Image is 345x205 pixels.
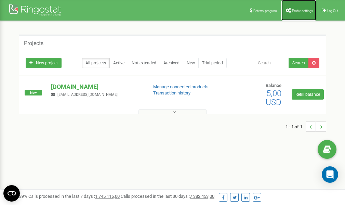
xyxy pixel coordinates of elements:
[266,89,281,107] span: 5,00 USD
[121,194,214,199] span: Calls processed in the last 30 days :
[286,121,306,132] span: 1 - 1 of 1
[292,89,324,100] a: Refill balance
[292,9,313,13] span: Profile settings
[28,194,120,199] span: Calls processed in the last 7 days :
[183,58,199,68] a: New
[254,58,289,68] input: Search
[153,90,190,95] a: Transaction history
[198,58,227,68] a: Trial period
[109,58,128,68] a: Active
[160,58,183,68] a: Archived
[153,84,209,89] a: Manage connected products
[51,82,142,91] p: [DOMAIN_NAME]
[57,92,118,97] span: [EMAIL_ADDRESS][DOMAIN_NAME]
[3,185,20,202] button: Open CMP widget
[289,58,309,68] button: Search
[253,9,277,13] span: Referral program
[82,58,110,68] a: All projects
[322,166,338,183] div: Open Intercom Messenger
[327,9,338,13] span: Log Out
[266,83,281,88] span: Balance
[25,90,42,95] span: New
[24,40,43,47] h5: Projects
[95,194,120,199] u: 1 745 115,00
[128,58,160,68] a: Not extended
[286,115,326,139] nav: ...
[26,58,62,68] a: New project
[190,194,214,199] u: 7 382 453,00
